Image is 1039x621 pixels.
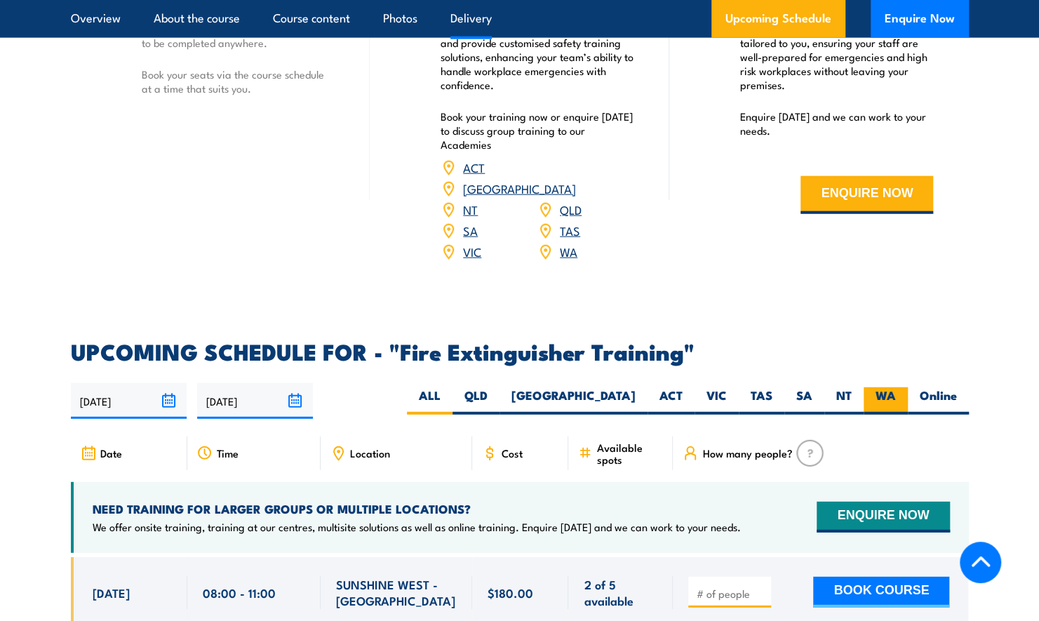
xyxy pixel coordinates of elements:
[560,222,580,239] a: TAS
[93,585,130,601] span: [DATE]
[463,180,576,196] a: [GEOGRAPHIC_DATA]
[702,447,792,459] span: How many people?
[217,447,239,459] span: Time
[197,383,313,419] input: To date
[488,585,533,601] span: $180.00
[784,387,824,415] label: SA
[560,243,577,260] a: WA
[441,109,634,152] p: Book your training now or enquire [DATE] to discuss group training to our Academies
[740,109,934,138] p: Enquire [DATE] and we can work to your needs.
[740,22,934,92] p: We offer convenient nationwide training tailored to you, ensuring your staff are well-prepared fo...
[463,201,478,218] a: NT
[463,159,485,175] a: ACT
[350,447,390,459] span: Location
[596,441,663,465] span: Available spots
[500,387,648,415] label: [GEOGRAPHIC_DATA]
[648,387,695,415] label: ACT
[93,520,741,534] p: We offer onsite training, training at our centres, multisite solutions as well as online training...
[824,387,864,415] label: NT
[584,576,657,609] span: 2 of 5 available
[142,67,335,95] p: Book your seats via the course schedule at a time that suits you.
[817,502,949,533] button: ENQUIRE NOW
[407,387,453,415] label: ALL
[908,387,969,415] label: Online
[93,501,741,516] h4: NEED TRAINING FOR LARGER GROUPS OR MULTIPLE LOCATIONS?
[203,585,276,601] span: 08:00 - 11:00
[100,447,122,459] span: Date
[813,577,949,608] button: BOOK COURSE
[71,341,969,361] h2: UPCOMING SCHEDULE FOR - "Fire Extinguisher Training"
[864,387,908,415] label: WA
[463,222,478,239] a: SA
[453,387,500,415] label: QLD
[696,587,766,601] input: # of people
[560,201,582,218] a: QLD
[739,387,784,415] label: TAS
[463,243,481,260] a: VIC
[441,22,634,92] p: Our Academies are located nationally and provide customised safety training solutions, enhancing ...
[800,176,933,214] button: ENQUIRE NOW
[502,447,523,459] span: Cost
[695,387,739,415] label: VIC
[336,576,457,609] span: SUNSHINE WEST - [GEOGRAPHIC_DATA]
[71,383,187,419] input: From date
